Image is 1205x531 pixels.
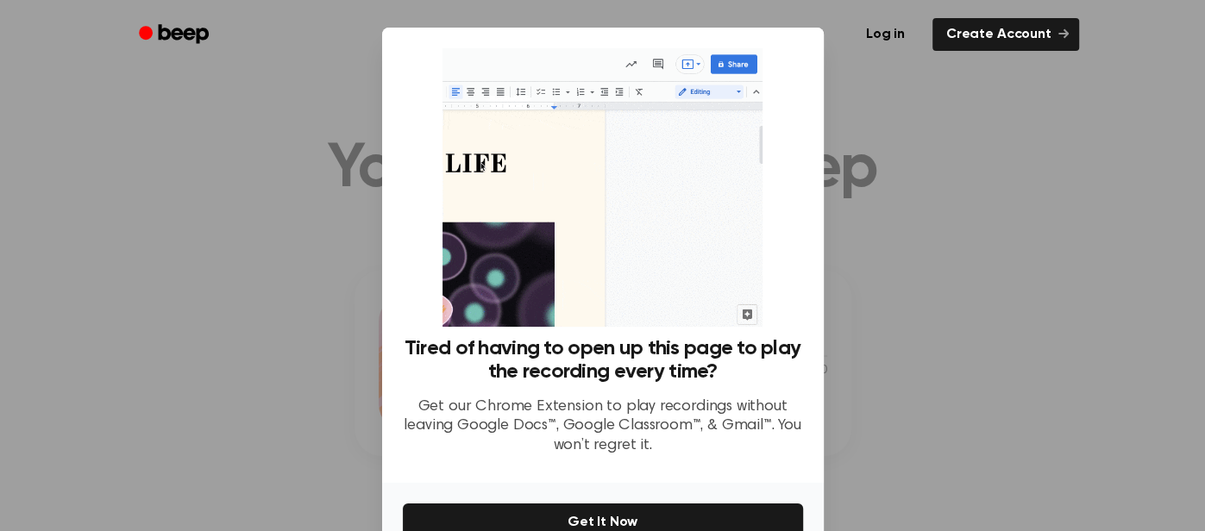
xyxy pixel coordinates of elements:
[442,48,763,327] img: Beep extension in action
[403,397,803,456] p: Get our Chrome Extension to play recordings without leaving Google Docs™, Google Classroom™, & Gm...
[403,337,803,384] h3: Tired of having to open up this page to play the recording every time?
[127,18,224,52] a: Beep
[849,15,922,54] a: Log in
[932,18,1079,51] a: Create Account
